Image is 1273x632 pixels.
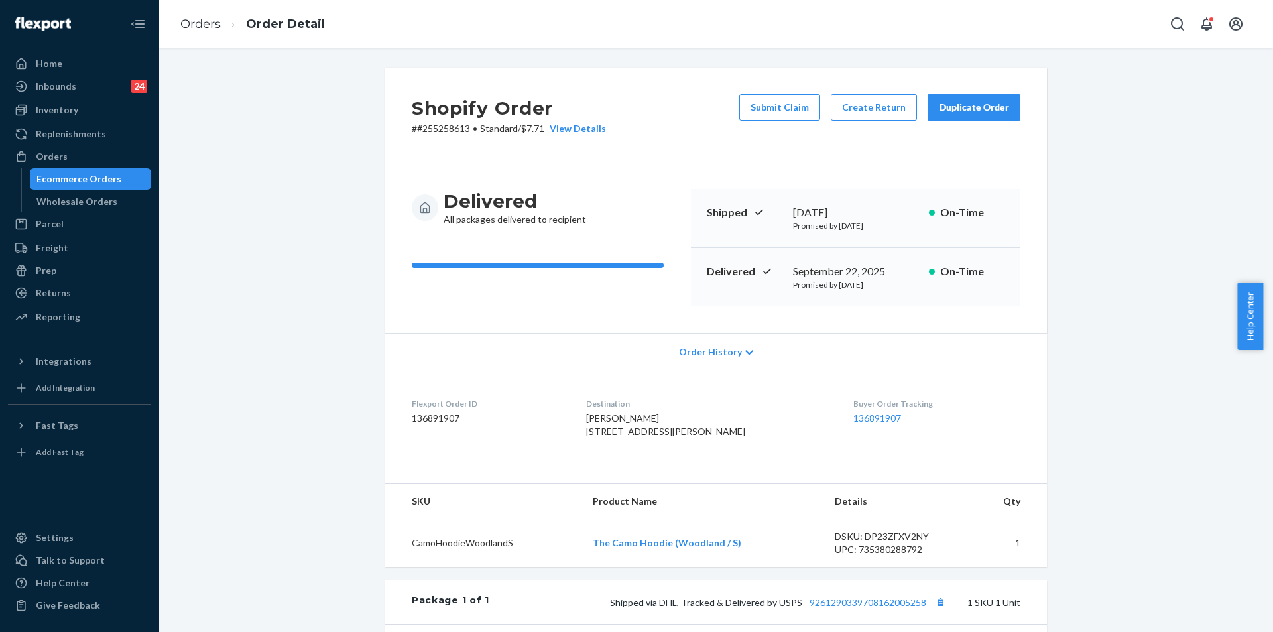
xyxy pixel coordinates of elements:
[385,484,582,519] th: SKU
[36,80,76,93] div: Inbounds
[473,123,477,134] span: •
[15,17,71,31] img: Flexport logo
[939,101,1009,114] div: Duplicate Order
[932,594,949,611] button: Copy tracking number
[8,237,151,259] a: Freight
[36,554,105,567] div: Talk to Support
[246,17,325,31] a: Order Detail
[1189,592,1260,625] iframe: Opens a widget where you can chat to one of our agents
[793,205,918,220] div: [DATE]
[1193,11,1220,37] button: Open notifications
[412,94,606,122] h2: Shopify Order
[36,382,95,393] div: Add Integration
[1237,283,1263,350] button: Help Center
[810,597,926,608] a: 9261290339708162005258
[412,122,606,135] p: # #255258613 / $7.71
[793,220,918,231] p: Promised by [DATE]
[36,310,80,324] div: Reporting
[8,572,151,594] a: Help Center
[131,80,147,93] div: 24
[582,484,823,519] th: Product Name
[30,191,152,212] a: Wholesale Orders
[824,484,970,519] th: Details
[8,260,151,281] a: Prep
[36,599,100,612] div: Give Feedback
[489,594,1020,611] div: 1 SKU 1 Unit
[30,168,152,190] a: Ecommerce Orders
[8,595,151,616] button: Give Feedback
[928,94,1020,121] button: Duplicate Order
[36,355,91,368] div: Integrations
[36,103,78,117] div: Inventory
[610,597,949,608] span: Shipped via DHL, Tracked & Delivered by USPS
[793,279,918,290] p: Promised by [DATE]
[36,531,74,544] div: Settings
[1164,11,1191,37] button: Open Search Box
[1223,11,1249,37] button: Open account menu
[835,543,959,556] div: UPC: 735380288792
[180,17,221,31] a: Orders
[412,594,489,611] div: Package 1 of 1
[36,576,90,590] div: Help Center
[853,398,1020,409] dt: Buyer Order Tracking
[940,205,1004,220] p: On-Time
[36,446,84,458] div: Add Fast Tag
[586,398,833,409] dt: Destination
[593,537,741,548] a: The Camo Hoodie (Woodland / S)
[969,484,1047,519] th: Qty
[8,146,151,167] a: Orders
[739,94,820,121] button: Submit Claim
[8,527,151,548] a: Settings
[385,519,582,568] td: CamoHoodieWoodlandS
[8,415,151,436] button: Fast Tags
[412,412,565,425] dd: 136891907
[835,530,959,543] div: DSKU: DP23ZFXV2NY
[36,195,117,208] div: Wholesale Orders
[36,264,56,277] div: Prep
[36,150,68,163] div: Orders
[8,306,151,328] a: Reporting
[8,53,151,74] a: Home
[853,412,901,424] a: 136891907
[707,205,782,220] p: Shipped
[8,214,151,235] a: Parcel
[679,346,742,359] span: Order History
[36,127,106,141] div: Replenishments
[480,123,518,134] span: Standard
[707,264,782,279] p: Delivered
[444,189,586,213] h3: Delivered
[940,264,1004,279] p: On-Time
[8,283,151,304] a: Returns
[36,286,71,300] div: Returns
[36,241,68,255] div: Freight
[36,172,121,186] div: Ecommerce Orders
[969,519,1047,568] td: 1
[8,351,151,372] button: Integrations
[793,264,918,279] div: September 22, 2025
[8,377,151,399] a: Add Integration
[8,123,151,145] a: Replenishments
[544,122,606,135] button: View Details
[125,11,151,37] button: Close Navigation
[586,412,745,437] span: [PERSON_NAME] [STREET_ADDRESS][PERSON_NAME]
[36,218,64,231] div: Parcel
[8,76,151,97] a: Inbounds24
[444,189,586,226] div: All packages delivered to recipient
[36,57,62,70] div: Home
[8,550,151,571] button: Talk to Support
[36,419,78,432] div: Fast Tags
[831,94,917,121] button: Create Return
[412,398,565,409] dt: Flexport Order ID
[8,442,151,463] a: Add Fast Tag
[8,99,151,121] a: Inventory
[170,5,335,44] ol: breadcrumbs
